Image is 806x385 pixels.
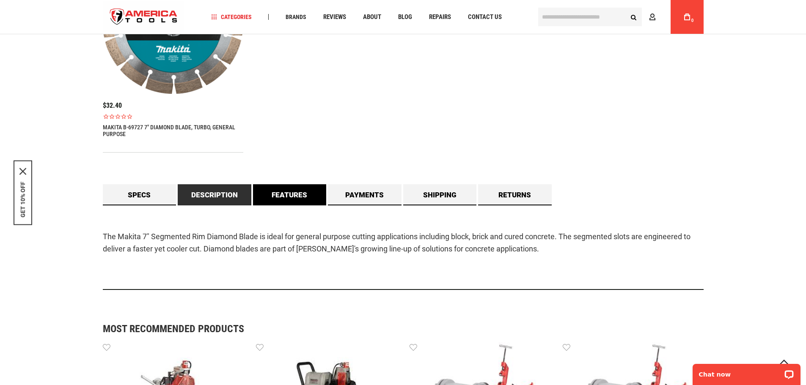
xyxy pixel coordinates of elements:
a: Description [178,184,251,205]
p: The Makita 7" Segmented Rim Diamond Blade is ideal for general purpose cutting applications inclu... [103,231,704,255]
span: Reviews [323,14,346,20]
a: MAKITA B-69727 7" DIAMOND BLADE, TURBO, GENERAL PURPOSE [103,124,244,137]
a: Returns [478,184,552,205]
a: Reviews [319,11,350,23]
span: About [363,14,381,20]
button: GET 10% OFF [19,181,26,217]
span: Rated 0.0 out of 5 stars 0 reviews [103,113,244,120]
span: Contact Us [468,14,502,20]
a: Categories [207,11,256,23]
a: store logo [103,1,185,33]
span: Repairs [429,14,451,20]
img: America Tools [103,1,185,33]
a: Contact Us [464,11,506,23]
span: $32.40 [103,101,122,109]
a: Features [253,184,327,205]
svg: close icon [19,168,26,175]
span: 0 [691,18,694,23]
a: Brands [282,11,310,23]
iframe: LiveChat chat widget [687,358,806,385]
a: Payments [328,184,402,205]
strong: Most Recommended Products [103,324,674,334]
a: Repairs [425,11,455,23]
button: Close [19,168,26,175]
a: About [359,11,385,23]
button: Search [626,9,642,25]
span: Categories [211,14,252,20]
span: Blog [398,14,412,20]
a: Specs [103,184,176,205]
span: Brands [286,14,306,20]
a: Shipping [403,184,477,205]
a: Blog [394,11,416,23]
